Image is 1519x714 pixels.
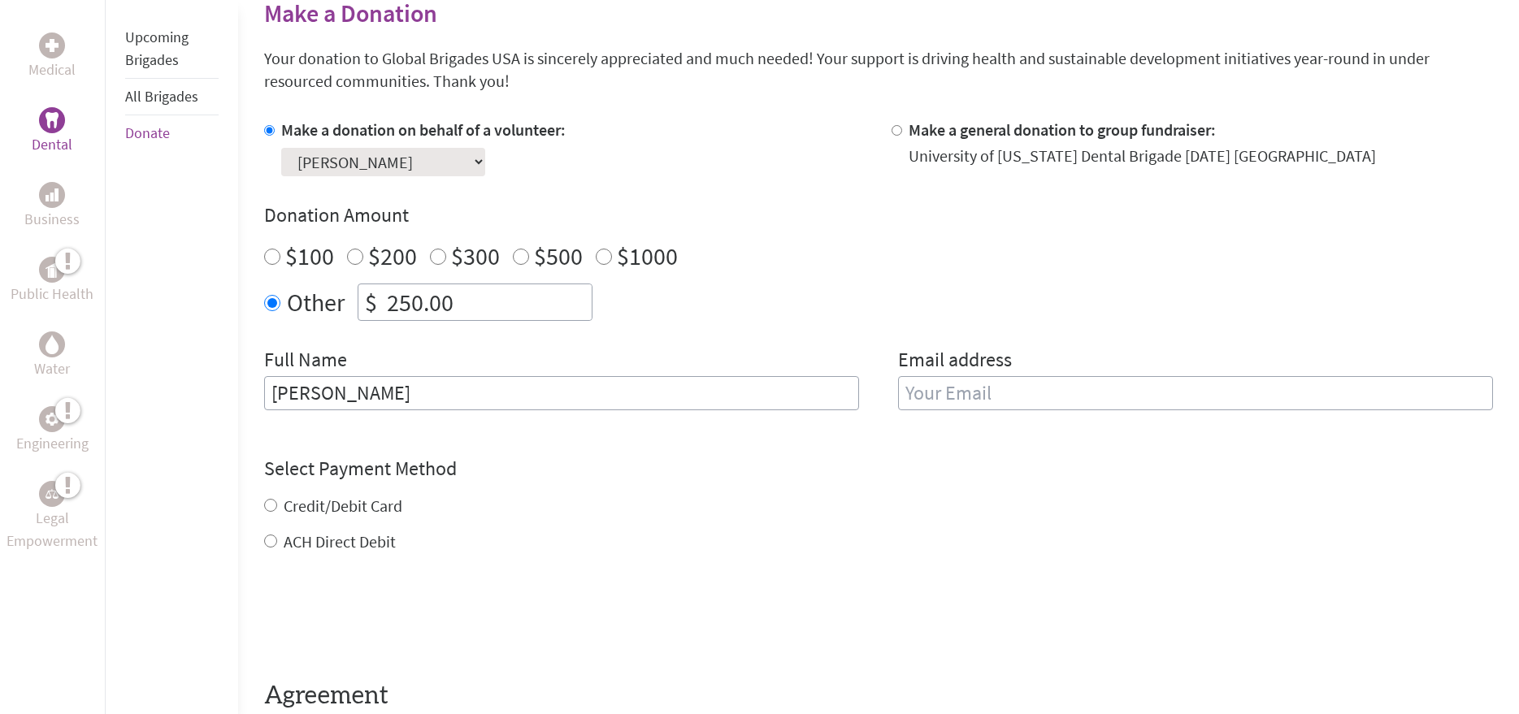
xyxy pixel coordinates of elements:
[909,119,1216,140] label: Make a general donation to group fundraiser:
[39,481,65,507] div: Legal Empowerment
[125,79,219,115] li: All Brigades
[46,335,59,353] img: Water
[264,347,347,376] label: Full Name
[264,376,859,410] input: Enter Full Name
[39,331,65,357] div: Water
[898,376,1493,410] input: Your Email
[617,240,678,271] label: $1000
[264,47,1493,93] p: Your donation to Global Brigades USA is sincerely appreciated and much needed! Your support is dr...
[39,107,65,133] div: Dental
[285,240,334,271] label: $100
[125,87,198,106] a: All Brigades
[125,115,219,151] li: Donate
[39,406,65,432] div: Engineering
[358,284,384,320] div: $
[898,347,1012,376] label: Email address
[125,123,170,142] a: Donate
[451,240,500,271] label: $300
[909,145,1376,167] div: University of [US_STATE] Dental Brigade [DATE] [GEOGRAPHIC_DATA]
[125,19,219,79] li: Upcoming Brigades
[28,32,76,81] a: MedicalMedical
[264,456,1493,482] h4: Select Payment Method
[384,284,592,320] input: Enter Amount
[24,182,80,231] a: BusinessBusiness
[264,682,1493,711] h4: Agreement
[11,283,93,305] p: Public Health
[46,262,59,278] img: Public Health
[28,58,76,81] p: Medical
[34,331,70,380] a: WaterWater
[32,133,72,156] p: Dental
[46,188,59,201] img: Business
[281,119,566,140] label: Make a donation on behalf of a volunteer:
[16,406,89,455] a: EngineeringEngineering
[46,39,59,52] img: Medical
[24,208,80,231] p: Business
[284,531,396,552] label: ACH Direct Debit
[11,257,93,305] a: Public HealthPublic Health
[39,257,65,283] div: Public Health
[264,202,1493,228] h4: Donation Amount
[284,495,402,516] label: Credit/Debit Card
[3,507,102,552] p: Legal Empowerment
[264,586,511,649] iframe: reCAPTCHA
[287,283,345,321] label: Other
[3,481,102,552] a: Legal EmpowermentLegal Empowerment
[46,489,59,499] img: Legal Empowerment
[39,182,65,208] div: Business
[46,413,59,426] img: Engineering
[39,32,65,58] div: Medical
[46,112,59,128] img: Dental
[34,357,70,380] p: Water
[368,240,417,271] label: $200
[125,28,189,69] a: Upcoming Brigades
[16,432,89,455] p: Engineering
[32,107,72,156] a: DentalDental
[534,240,583,271] label: $500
